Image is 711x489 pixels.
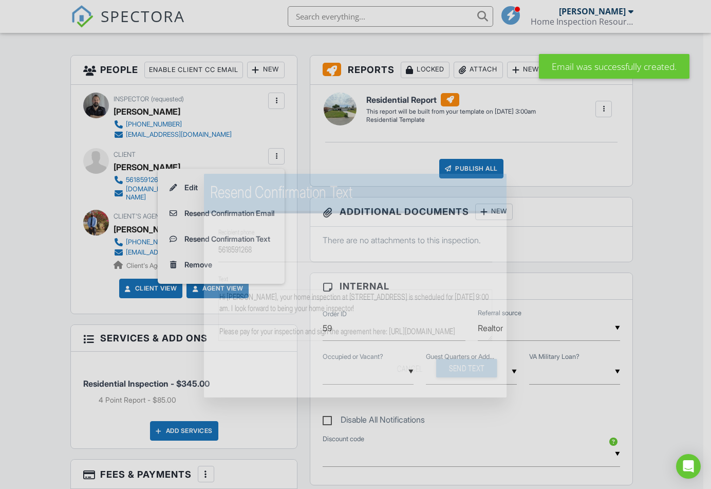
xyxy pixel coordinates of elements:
h2: Resend Confirmation Text [211,182,501,203]
input: Send Text [436,359,497,377]
div: Email was successfully created. [539,54,689,79]
div: Open Intercom Messenger [676,454,701,479]
div: Cancel [397,359,423,377]
textarea: Hi [PERSON_NAME], your home inspection at [STREET_ADDRESS] is scheduled for [DATE] 9:00 am. I loo... [218,289,493,340]
label: Recipient phone [218,228,254,236]
label: Text [218,275,228,283]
